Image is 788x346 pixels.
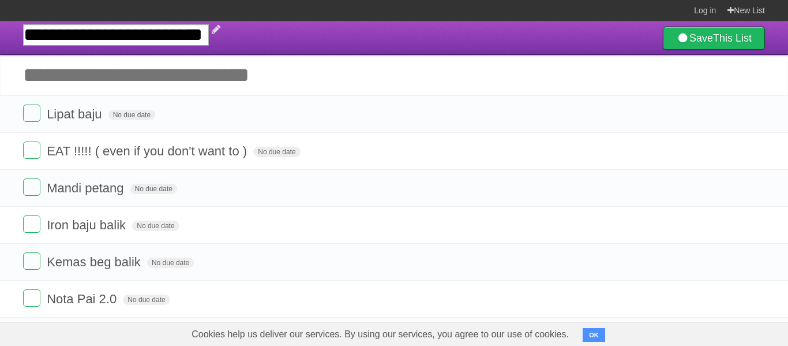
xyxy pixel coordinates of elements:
span: Lipat baju [47,107,104,121]
span: No due date [132,221,179,231]
span: No due date [123,295,170,305]
span: Mandi petang [47,181,126,195]
label: Done [23,252,40,270]
b: This List [713,32,752,44]
span: Nota Pai 2.0 [47,292,119,306]
label: Done [23,105,40,122]
span: No due date [147,258,194,268]
a: SaveThis List [663,27,765,50]
label: Done [23,142,40,159]
span: No due date [253,147,300,157]
span: No due date [108,110,155,120]
span: EAT !!!!! ( even if you don't want to ) [47,144,250,158]
label: Done [23,215,40,233]
span: No due date [130,184,177,194]
button: OK [583,328,605,342]
span: Iron baju balik [47,218,129,232]
label: Done [23,289,40,307]
span: Cookies help us deliver our services. By using our services, you agree to our use of cookies. [180,323,580,346]
span: Kemas beg balik [47,255,144,269]
label: Done [23,178,40,196]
